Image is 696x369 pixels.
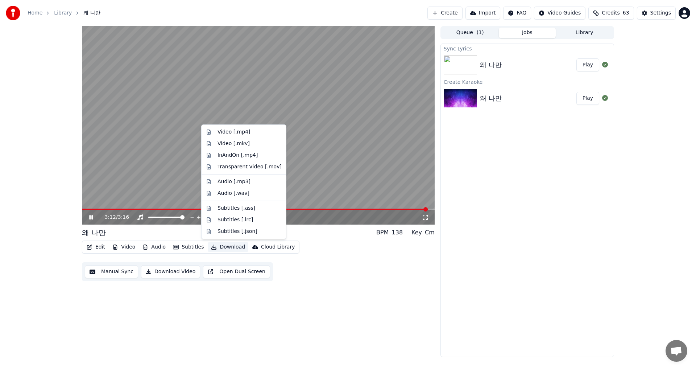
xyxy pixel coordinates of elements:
div: Sync Lyrics [441,44,614,53]
div: 왜 나만 [480,93,502,103]
button: Subtitles [170,242,207,252]
div: Create Karaoke [441,77,614,86]
div: InAndOn [.mp4] [217,152,258,159]
button: Queue [442,28,499,38]
button: Credits63 [588,7,634,20]
div: Audio [.wav] [217,190,249,197]
div: Cloud Library [261,243,295,251]
div: 왜 나만 [82,227,106,238]
a: Library [54,9,72,17]
span: 63 [623,9,629,17]
button: Audio [140,242,169,252]
div: Subtitles [.ass] [217,205,255,212]
div: Subtitles [.lrc] [217,216,253,224]
a: 채팅 열기 [666,340,687,362]
span: 3:12 [105,214,116,221]
button: Video Guides [534,7,585,20]
button: Open Dual Screen [203,265,270,278]
div: Audio [.mp3] [217,178,250,185]
button: FAQ [503,7,531,20]
div: Subtitles [.json] [217,228,257,235]
span: 왜 나만 [83,9,100,17]
div: / [105,214,122,221]
span: 3:16 [118,214,129,221]
button: Manual Sync [85,265,138,278]
button: Download [208,242,248,252]
img: youka [6,6,20,20]
button: Import [465,7,500,20]
div: Transparent Video [.mov] [217,163,282,171]
button: Play [576,58,599,71]
div: BPM [376,228,389,237]
span: Credits [602,9,620,17]
button: Play [576,92,599,105]
button: Create [427,7,463,20]
div: Settings [650,9,671,17]
div: Video [.mkv] [217,140,250,147]
button: Settings [637,7,676,20]
div: 왜 나만 [480,60,502,70]
button: Library [556,28,613,38]
div: Cm [425,228,435,237]
button: Video [109,242,138,252]
div: Video [.mp4] [217,128,250,136]
div: 138 [392,228,403,237]
button: Jobs [499,28,556,38]
span: ( 1 ) [477,29,484,36]
nav: breadcrumb [28,9,100,17]
a: Home [28,9,42,17]
button: Edit [84,242,108,252]
button: Download Video [141,265,200,278]
div: Key [411,228,422,237]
